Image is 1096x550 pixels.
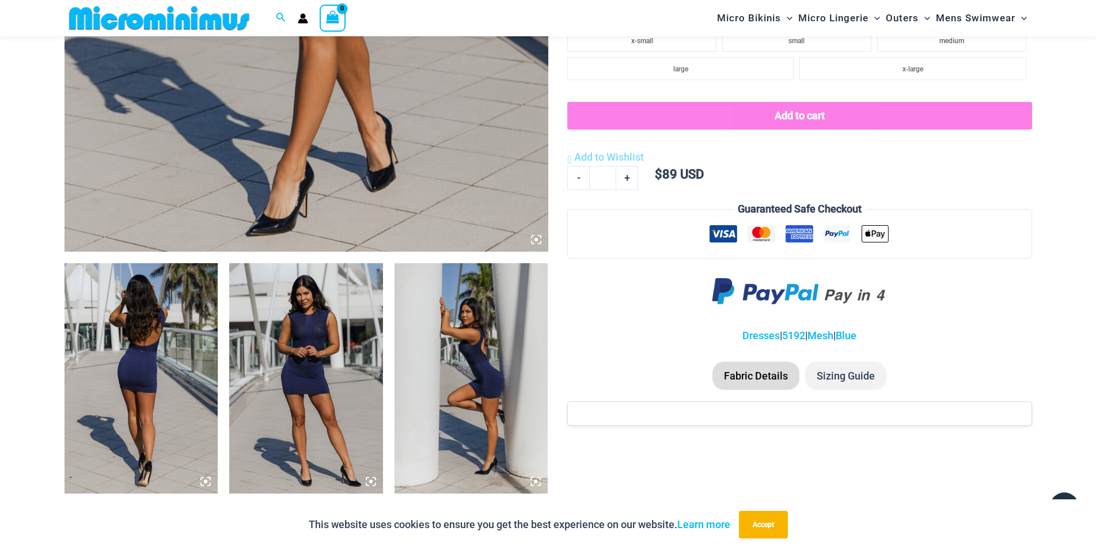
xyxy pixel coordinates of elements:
[836,329,856,342] a: Blue
[65,5,254,31] img: MM SHOP LOGO FLAT
[939,37,964,45] span: medium
[567,29,716,52] li: x-small
[567,166,589,190] a: -
[733,200,866,218] legend: Guaranteed Safe Checkout
[919,3,930,33] span: Menu Toggle
[714,3,795,33] a: Micro BikinisMenu ToggleMenu Toggle
[805,362,886,390] li: Sizing Guide
[616,166,638,190] a: +
[781,3,792,33] span: Menu Toggle
[395,263,548,494] img: Desire Me Navy 5192 Dress
[567,149,644,166] a: Add to Wishlist
[712,2,1032,35] nav: Site Navigation
[883,3,933,33] a: OutersMenu ToggleMenu Toggle
[567,327,1031,344] p: | | |
[631,37,653,45] span: x-small
[807,329,833,342] a: Mesh
[65,263,218,494] img: Desire Me Navy 5192 Dress
[742,329,780,342] a: Dresses
[717,3,781,33] span: Micro Bikinis
[1015,3,1027,33] span: Menu Toggle
[655,167,662,181] span: $
[722,29,871,52] li: small
[574,151,644,163] span: Add to Wishlist
[712,362,799,390] li: Fabric Details
[229,263,383,494] img: Desire Me Navy 5192 Dress
[799,57,1026,80] li: x-large
[276,11,286,25] a: Search icon link
[788,37,805,45] span: small
[298,13,308,24] a: Account icon link
[739,511,788,538] button: Accept
[309,516,730,533] p: This website uses cookies to ensure you get the best experience on our website.
[886,3,919,33] span: Outers
[677,518,730,530] a: Learn more
[589,166,616,190] input: Product quantity
[933,3,1030,33] a: Mens SwimwearMenu ToggleMenu Toggle
[567,57,794,80] li: large
[782,329,805,342] a: 5192
[869,3,880,33] span: Menu Toggle
[936,3,1015,33] span: Mens Swimwear
[655,167,704,181] bdi: 89 USD
[795,3,883,33] a: Micro LingerieMenu ToggleMenu Toggle
[673,65,688,73] span: large
[798,3,869,33] span: Micro Lingerie
[567,102,1031,130] button: Add to cart
[902,65,923,73] span: x-large
[877,29,1026,52] li: medium
[320,5,346,31] a: View Shopping Cart, empty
